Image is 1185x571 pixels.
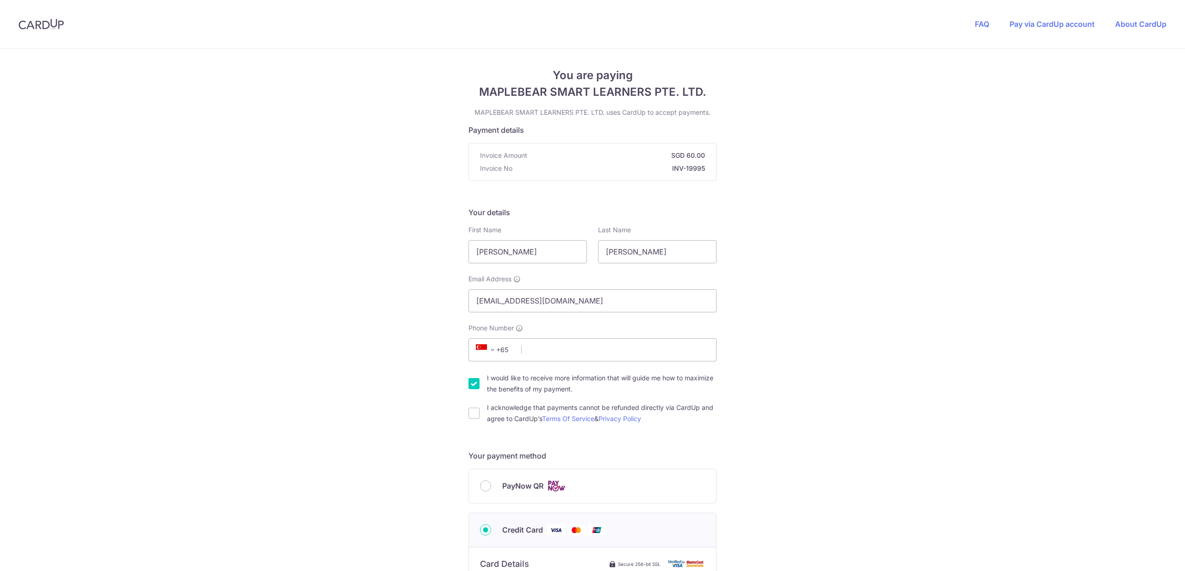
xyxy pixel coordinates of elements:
[468,274,511,284] span: Email Address
[531,151,705,160] strong: SGD 60.00
[547,480,566,492] img: Cards logo
[547,524,565,536] img: Visa
[567,524,586,536] img: Mastercard
[480,164,512,173] span: Invoice No
[516,164,705,173] strong: INV-19995
[487,402,717,424] label: I acknowledge that payments cannot be refunded directly via CardUp and agree to CardUp’s &
[502,480,543,491] span: PayNow QR
[473,344,515,355] span: +65
[542,415,594,422] a: Terms Of Service
[480,151,527,160] span: Invoice Amount
[487,372,717,395] label: I would like to receive more information that will guide me how to maximize the benefits of my pa...
[468,207,717,218] h5: Your details
[668,560,705,568] img: card secure
[468,225,501,235] label: First Name
[468,323,514,333] span: Phone Number
[598,240,717,263] input: Last name
[618,560,661,568] span: Secure 256-bit SSL
[480,480,705,492] div: PayNow QR Cards logo
[975,19,989,29] a: FAQ
[19,19,64,30] img: CardUp
[587,524,606,536] img: Union Pay
[468,124,717,136] h5: Payment details
[468,108,717,117] p: MAPLEBEAR SMART LEARNERS PTE. LTD. uses CardUp to accept payments.
[468,240,587,263] input: First name
[502,524,543,535] span: Credit Card
[468,67,717,84] span: You are paying
[480,524,705,536] div: Credit Card Visa Mastercard Union Pay
[1115,19,1166,29] a: About CardUp
[468,289,717,312] input: Email address
[480,559,529,570] h6: Card Details
[598,225,631,235] label: Last Name
[468,450,717,461] h5: Your payment method
[468,84,717,100] span: MAPLEBEAR SMART LEARNERS PTE. LTD.
[599,415,641,422] a: Privacy Policy
[476,344,498,355] span: +65
[1010,19,1095,29] a: Pay via CardUp account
